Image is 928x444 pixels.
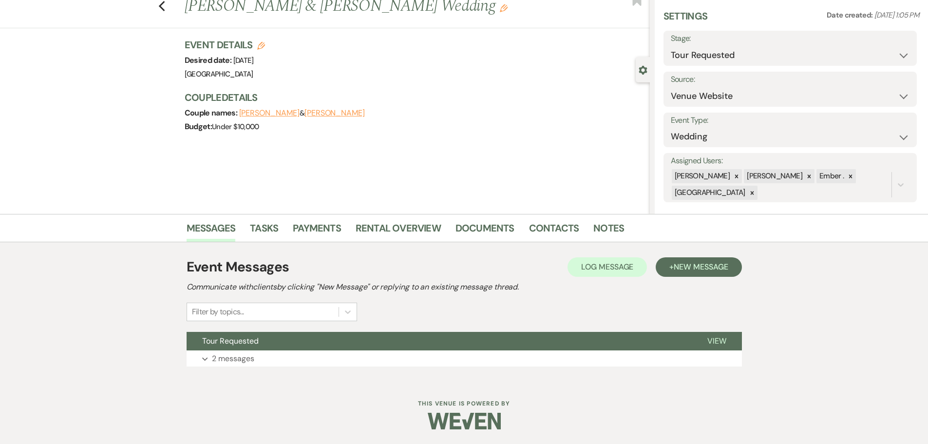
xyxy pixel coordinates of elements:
button: Log Message [568,257,647,277]
h1: Event Messages [187,257,289,277]
button: Close lead details [639,65,647,74]
a: Contacts [529,220,579,242]
span: New Message [674,262,728,272]
span: & [239,108,365,118]
a: Notes [593,220,624,242]
div: [PERSON_NAME] [672,169,732,183]
div: [GEOGRAPHIC_DATA] [672,186,747,200]
button: View [692,332,742,350]
span: Couple names: [185,108,239,118]
img: Weven Logo [428,404,501,438]
a: Payments [293,220,341,242]
button: Tour Requested [187,332,692,350]
a: Messages [187,220,236,242]
span: Log Message [581,262,633,272]
div: Filter by topics... [192,306,244,318]
button: +New Message [656,257,741,277]
span: [DATE] [233,56,254,65]
button: [PERSON_NAME] [304,109,365,117]
div: [PERSON_NAME] [744,169,804,183]
h3: Couple Details [185,91,640,104]
span: [GEOGRAPHIC_DATA] [185,69,253,79]
button: Edit [500,3,508,12]
h3: Settings [663,9,708,31]
label: Event Type: [671,114,909,128]
a: Tasks [250,220,278,242]
div: Ember . [816,169,846,183]
button: 2 messages [187,350,742,367]
span: [DATE] 1:05 PM [874,10,919,20]
span: Date created: [827,10,874,20]
p: 2 messages [212,352,254,365]
a: Documents [455,220,514,242]
button: [PERSON_NAME] [239,109,300,117]
span: Tour Requested [202,336,259,346]
span: View [707,336,726,346]
span: Budget: [185,121,212,132]
label: Assigned Users: [671,154,909,168]
span: Desired date: [185,55,233,65]
a: Rental Overview [356,220,441,242]
span: Under $10,000 [212,122,259,132]
label: Stage: [671,32,909,46]
h3: Event Details [185,38,265,52]
h2: Communicate with clients by clicking "New Message" or replying to an existing message thread. [187,281,742,293]
label: Source: [671,73,909,87]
